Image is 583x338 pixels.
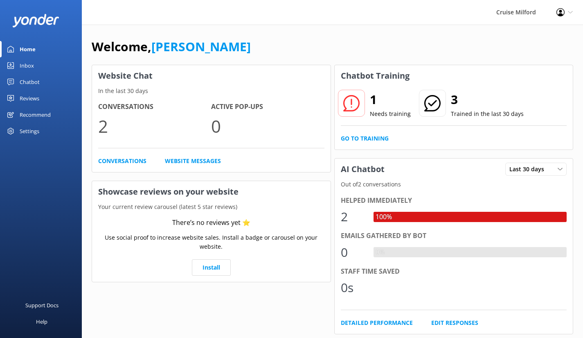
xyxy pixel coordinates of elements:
[20,123,39,139] div: Settings
[20,90,39,107] div: Reviews
[98,112,211,140] p: 2
[509,165,549,174] span: Last 30 days
[341,231,567,241] div: Emails gathered by bot
[335,65,416,86] h3: Chatbot Training
[12,14,59,27] img: yonder-white-logo.png
[25,297,59,313] div: Support Docs
[36,313,47,330] div: Help
[374,212,394,222] div: 100%
[151,38,251,55] a: [PERSON_NAME]
[98,233,324,252] p: Use social proof to increase website sales. Install a badge or carousel on your website.
[92,181,331,202] h3: Showcase reviews on your website
[165,157,221,166] a: Website Messages
[431,318,478,327] a: Edit Responses
[374,247,387,258] div: 0%
[341,266,567,277] div: Staff time saved
[451,109,524,118] p: Trained in the last 30 days
[451,90,524,109] h2: 3
[211,112,324,140] p: 0
[370,90,411,109] h2: 1
[192,259,231,276] a: Install
[98,102,211,112] h4: Conversations
[341,195,567,206] div: Helped immediately
[92,37,251,57] h1: Welcome,
[335,159,391,180] h3: AI Chatbot
[98,157,146,166] a: Conversations
[20,41,36,57] div: Home
[211,102,324,112] h4: Active Pop-ups
[341,278,365,297] div: 0s
[370,109,411,118] p: Needs training
[341,207,365,227] div: 2
[341,243,365,262] div: 0
[20,74,40,90] div: Chatbot
[341,134,389,143] a: Go to Training
[341,318,413,327] a: Detailed Performance
[20,57,34,74] div: Inbox
[20,107,51,123] div: Recommend
[335,180,573,189] p: Out of 2 conversations
[172,218,250,228] div: There’s no reviews yet ⭐
[92,202,331,211] p: Your current review carousel (latest 5 star reviews)
[92,86,331,95] p: In the last 30 days
[92,65,331,86] h3: Website Chat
